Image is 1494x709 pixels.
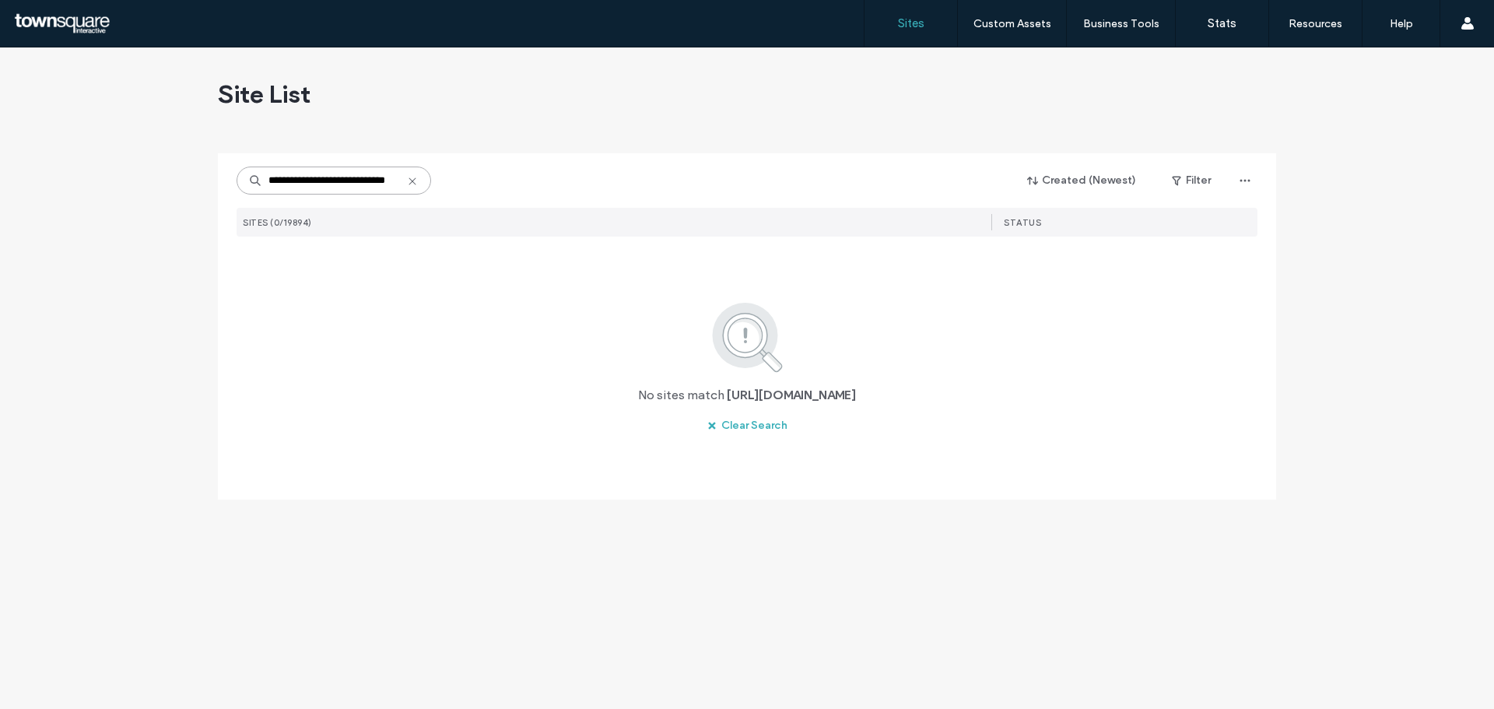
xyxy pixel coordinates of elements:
label: Sites [898,16,924,30]
span: Site List [218,79,310,110]
span: SITES (0/19894) [243,217,312,228]
button: Clear Search [693,413,801,438]
button: Filter [1156,168,1226,193]
span: STATUS [1004,217,1041,228]
button: Created (Newest) [1014,168,1150,193]
span: [URL][DOMAIN_NAME] [727,387,856,404]
label: Help [1390,17,1413,30]
span: Help [35,11,67,25]
img: search.svg [691,300,804,374]
label: Stats [1208,16,1236,30]
label: Custom Assets [973,17,1051,30]
span: No sites match [638,387,724,404]
label: Resources [1289,17,1342,30]
label: Business Tools [1083,17,1159,30]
